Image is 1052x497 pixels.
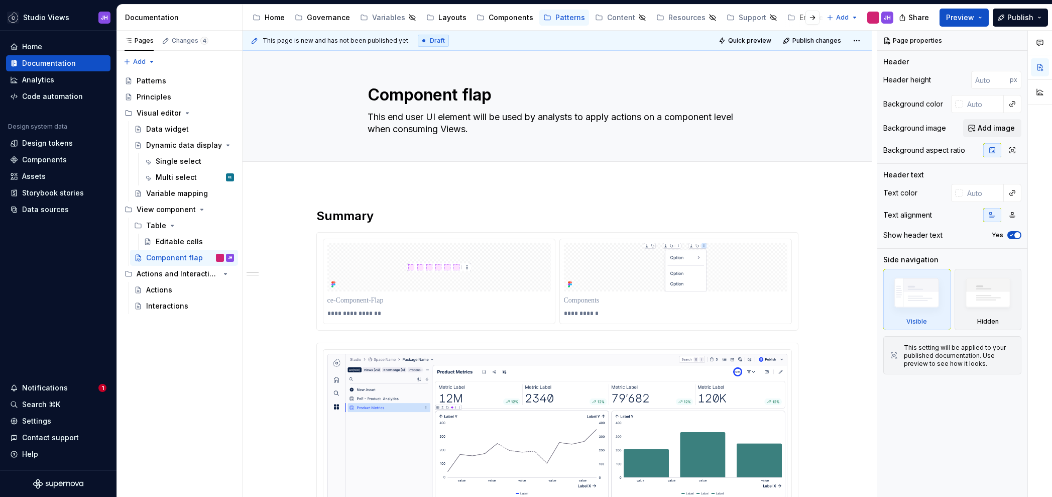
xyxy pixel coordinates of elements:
[125,37,154,45] div: Pages
[121,89,238,105] a: Principles
[137,269,219,279] div: Actions and Interactions
[883,255,939,265] div: Side navigation
[146,285,172,295] div: Actions
[723,10,781,26] a: Support
[7,12,19,24] img: f5634f2a-3c0d-4c0b-9dc3-3862a3e014c7.png
[963,119,1021,137] button: Add image
[6,152,110,168] a: Components
[652,10,721,26] a: Resources
[883,210,932,220] div: Text alignment
[430,37,445,45] span: Draft
[140,234,238,250] a: Editable cells
[130,121,238,137] a: Data widget
[130,282,238,298] a: Actions
[6,413,110,429] a: Settings
[316,208,798,224] h2: Summary
[904,344,1015,368] div: This setting will be applied to your published documentation. Use preview to see how it looks.
[1007,13,1033,23] span: Publish
[22,58,76,68] div: Documentation
[716,34,776,48] button: Quick preview
[265,13,285,23] div: Home
[22,416,51,426] div: Settings
[977,318,999,326] div: Hidden
[146,253,203,263] div: Component flap
[22,449,38,459] div: Help
[98,384,106,392] span: 1
[130,218,238,234] div: Table
[555,13,585,23] div: Patterns
[200,37,208,45] span: 4
[156,156,201,166] div: Single select
[156,172,197,182] div: Multi select
[356,10,420,26] a: Variables
[6,72,110,88] a: Analytics
[607,13,635,23] div: Content
[121,55,158,69] button: Add
[955,269,1022,330] div: Hidden
[22,75,54,85] div: Analytics
[6,446,110,462] button: Help
[228,253,232,263] div: JH
[6,185,110,201] a: Storybook stories
[23,13,69,23] div: Studio Views
[6,380,110,396] button: Notifications1
[940,9,989,27] button: Preview
[22,400,60,410] div: Search ⌘K
[156,237,203,247] div: Editable cells
[539,10,589,26] a: Patterns
[146,221,166,231] div: Table
[146,301,188,311] div: Interactions
[1010,76,1017,84] p: px
[33,479,83,489] svg: Supernova Logo
[22,433,79,443] div: Contact support
[2,7,114,28] button: Studio ViewsJH
[946,13,974,23] span: Preview
[22,188,84,198] div: Storybook stories
[883,269,951,330] div: Visible
[992,231,1003,239] label: Yes
[146,124,189,134] div: Data widget
[489,13,533,23] div: Components
[963,184,1004,202] input: Auto
[473,10,537,26] a: Components
[8,123,67,131] div: Design system data
[739,13,766,23] div: Support
[137,108,181,118] div: Visual editor
[971,71,1010,89] input: Auto
[22,383,68,393] div: Notifications
[883,188,917,198] div: Text color
[6,39,110,55] a: Home
[172,37,208,45] div: Changes
[133,58,146,66] span: Add
[22,171,46,181] div: Assets
[140,153,238,169] a: Single select
[908,13,929,23] span: Share
[6,396,110,413] button: Search ⌘K
[121,202,238,218] div: View component
[894,9,936,27] button: Share
[263,37,410,45] span: This page is new and has not been published yet.
[146,140,222,150] div: Dynamic data display
[125,13,238,23] div: Documentation
[883,123,946,133] div: Background image
[137,92,171,102] div: Principles
[140,169,238,185] a: Multi selectRE
[366,83,745,107] textarea: Component flap
[228,172,232,182] div: RE
[146,188,208,198] div: Variable mapping
[22,155,67,165] div: Components
[22,91,83,102] div: Code automation
[438,13,466,23] div: Layouts
[963,95,1004,113] input: Auto
[883,170,924,180] div: Header text
[22,205,69,215] div: Data sources
[291,10,354,26] a: Governance
[883,145,965,155] div: Background aspect ratio
[978,123,1015,133] span: Add image
[6,202,110,218] a: Data sources
[883,230,943,240] div: Show header text
[422,10,471,26] a: Layouts
[993,9,1048,27] button: Publish
[307,13,350,23] div: Governance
